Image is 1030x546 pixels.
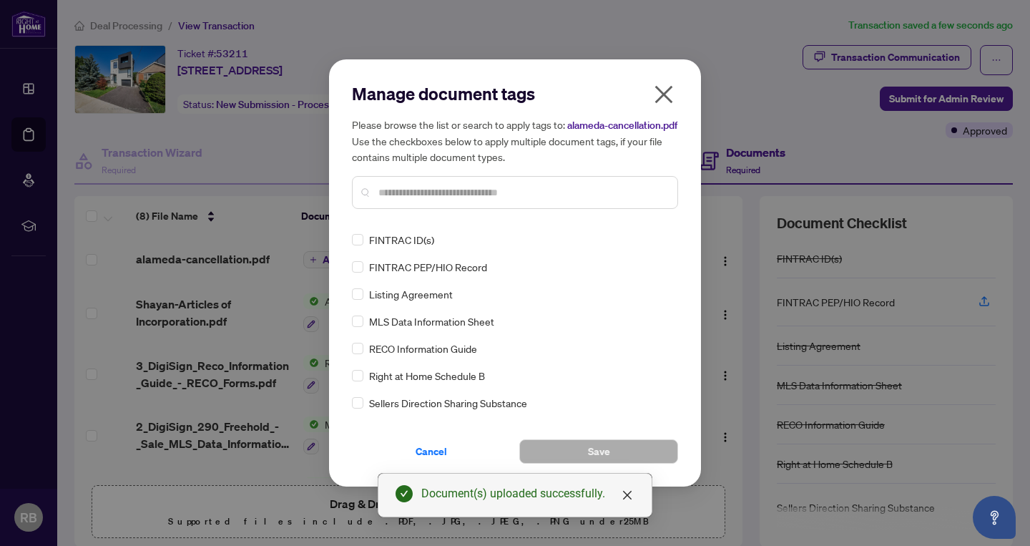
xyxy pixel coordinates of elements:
span: Listing Agreement [369,286,453,302]
span: alameda-cancellation.pdf [567,119,677,132]
span: Sellers Direction Sharing Substance [369,395,527,411]
span: Right at Home Schedule B [369,368,485,384]
span: Cancel [416,440,447,463]
span: FINTRAC PEP/HIO Record [369,259,487,275]
span: close [622,489,633,501]
span: close [652,83,675,106]
h2: Manage document tags [352,82,678,105]
span: check-circle [396,485,413,502]
span: RECO Information Guide [369,341,477,356]
button: Open asap [973,496,1016,539]
h5: Please browse the list or search to apply tags to: Use the checkboxes below to apply multiple doc... [352,117,678,165]
span: FINTRAC ID(s) [369,232,434,248]
div: Document(s) uploaded successfully. [421,485,634,502]
button: Cancel [352,439,511,464]
span: MLS Data Information Sheet [369,313,494,329]
a: Close [619,487,635,503]
button: Save [519,439,678,464]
